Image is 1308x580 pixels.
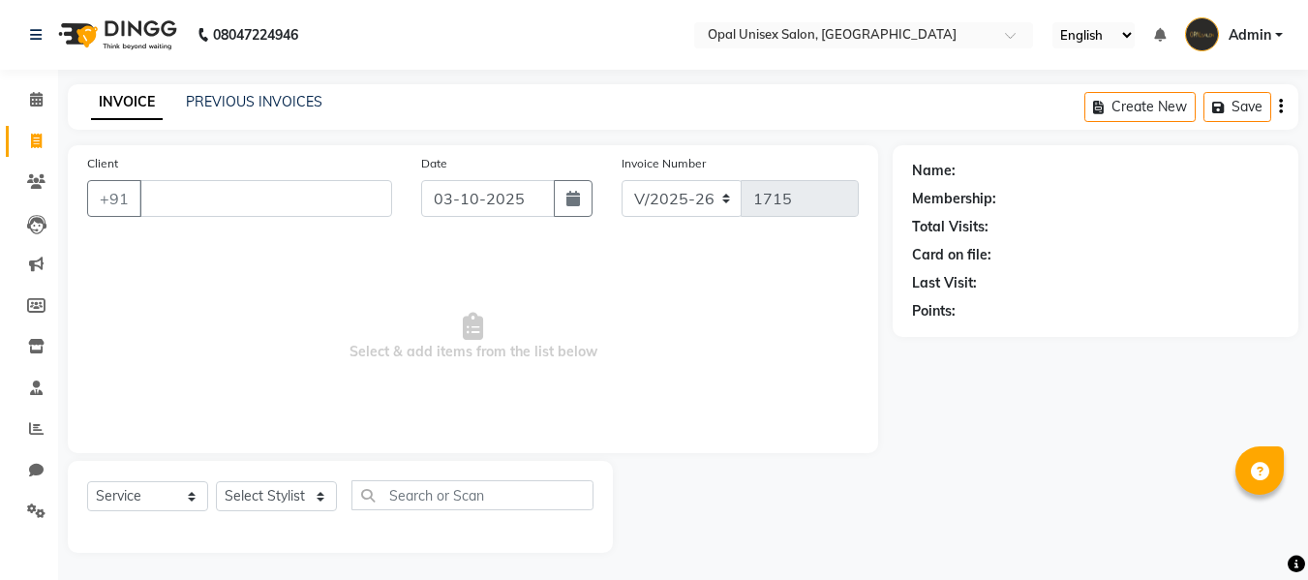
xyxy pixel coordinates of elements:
[912,301,956,321] div: Points:
[912,189,996,209] div: Membership:
[912,217,989,237] div: Total Visits:
[139,180,392,217] input: Search by Name/Mobile/Email/Code
[912,161,956,181] div: Name:
[1203,92,1271,122] button: Save
[912,245,991,265] div: Card on file:
[1084,92,1196,122] button: Create New
[421,155,447,172] label: Date
[1227,503,1289,561] iframe: chat widget
[87,155,118,172] label: Client
[622,155,706,172] label: Invoice Number
[91,85,163,120] a: INVOICE
[49,8,182,62] img: logo
[351,480,593,510] input: Search or Scan
[1185,17,1219,51] img: Admin
[213,8,298,62] b: 08047224946
[1229,25,1271,46] span: Admin
[186,93,322,110] a: PREVIOUS INVOICES
[912,273,977,293] div: Last Visit:
[87,180,141,217] button: +91
[87,240,859,434] span: Select & add items from the list below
